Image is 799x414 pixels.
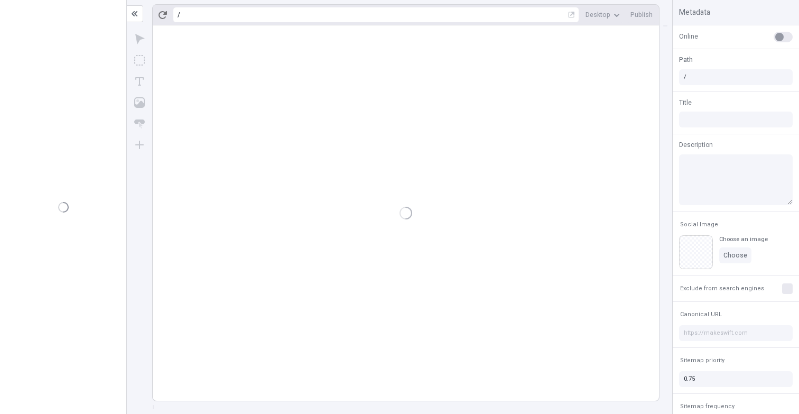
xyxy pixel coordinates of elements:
button: Box [130,51,149,70]
button: Publish [626,7,657,23]
button: Sitemap frequency [678,400,737,413]
span: Sitemap frequency [680,402,735,410]
span: Social Image [680,220,718,228]
button: Exclude from search engines [678,282,766,295]
button: Sitemap priority [678,354,727,367]
span: Online [679,32,698,41]
span: Sitemap priority [680,356,724,364]
span: Title [679,98,692,107]
span: Publish [630,11,653,19]
span: Description [679,140,713,150]
button: Text [130,72,149,91]
span: Desktop [586,11,610,19]
button: Social Image [678,218,720,231]
span: Path [679,55,693,65]
div: / [178,11,180,19]
span: Canonical URL [680,310,722,318]
span: Choose [723,251,747,260]
button: Desktop [581,7,624,23]
button: Image [130,93,149,112]
button: Button [130,114,149,133]
div: Choose an image [719,235,768,243]
button: Choose [719,247,751,263]
span: Exclude from search engines [680,284,764,292]
input: https://makeswift.com [679,325,793,341]
button: Canonical URL [678,308,724,321]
